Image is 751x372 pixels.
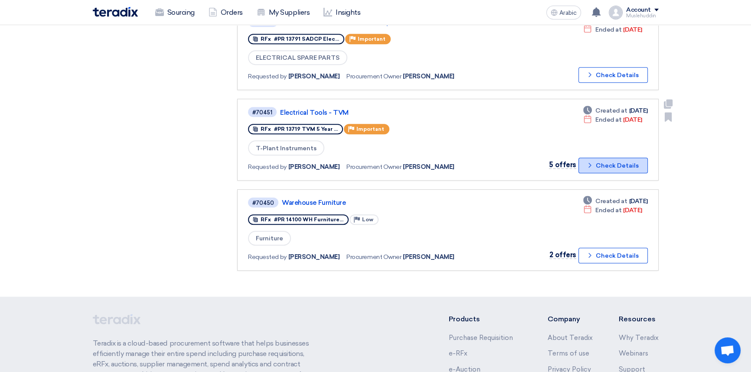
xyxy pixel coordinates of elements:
[362,217,373,223] font: Low
[609,6,623,19] img: profile_test.png
[548,334,593,342] a: About Teradix
[346,253,401,261] font: Procurement Owner
[336,8,360,16] font: Insights
[252,200,274,206] font: #70450
[274,217,343,223] font: #PR 14100 WH Furniture...
[595,116,621,123] font: Ended at
[274,126,338,132] font: #PR 13719 TVM 5 Year ...
[93,7,138,17] img: Teradix logo
[261,217,271,223] font: RFx
[448,349,467,357] a: e-RFx
[269,8,310,16] font: My Suppliers
[548,349,589,357] a: Terms of use
[261,126,271,132] font: RFx
[403,253,454,261] font: [PERSON_NAME]
[346,163,401,171] font: Procurement Owner
[595,107,627,114] font: Created at
[248,73,286,80] font: Requested by
[256,54,340,61] font: ELECTRICAL SPARE PARTS
[252,109,272,116] font: #70451
[356,126,384,132] font: Important
[346,73,401,80] font: Procurement Owner
[221,8,243,16] font: Orders
[629,197,647,205] font: [DATE]
[626,13,656,19] font: Muslehuddin
[256,235,283,242] font: Furniture
[280,109,348,116] font: Electrical Tools - TVM
[288,253,340,261] font: [PERSON_NAME]
[261,36,271,42] font: RFx
[619,334,659,342] a: Why Teradix
[623,26,642,33] font: [DATE]
[619,315,656,323] font: Resources
[595,197,627,205] font: Created at
[548,315,580,323] font: Company
[403,163,454,171] font: [PERSON_NAME]
[578,158,648,173] button: Check Details
[623,207,642,214] font: [DATE]
[619,349,648,357] a: Webinars
[546,6,581,19] button: Arabic
[248,163,286,171] font: Requested by
[250,3,317,22] a: My Suppliers
[578,248,648,263] button: Check Details
[167,8,195,16] font: Sourcing
[403,73,454,80] font: [PERSON_NAME]
[596,71,639,79] font: Check Details
[280,109,497,116] a: Electrical Tools - TVM
[288,163,340,171] font: [PERSON_NAME]
[256,145,317,152] font: T-Plant Instruments
[448,315,480,323] font: Products
[559,9,577,16] font: Arabic
[317,3,367,22] a: Insights
[274,36,339,42] font: #PR 13791 SADCP Elec...
[595,26,621,33] font: Ended at
[358,36,385,42] font: Important
[595,207,621,214] font: Ended at
[629,107,647,114] font: [DATE]
[202,3,250,22] a: Orders
[715,337,741,363] div: Open chat
[248,253,286,261] font: Requested by
[282,199,499,207] a: Warehouse Furniture
[549,161,576,169] font: 5 offers
[623,116,642,123] font: [DATE]
[282,199,346,207] font: Warehouse Furniture
[578,67,648,83] button: Check Details
[148,3,202,22] a: Sourcing
[448,334,513,342] a: Purchase Requisition
[288,73,340,80] font: [PERSON_NAME]
[549,251,576,259] font: 2 offers
[626,6,651,13] font: Account
[596,162,639,169] font: Check Details
[596,252,639,259] font: Check Details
